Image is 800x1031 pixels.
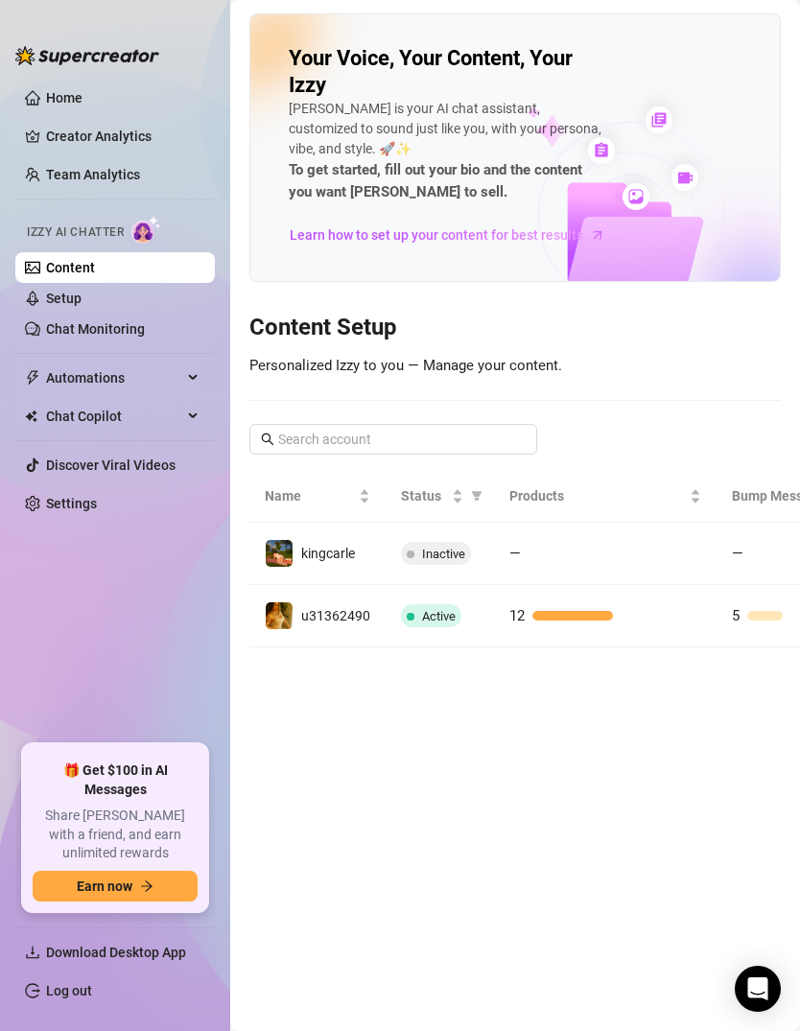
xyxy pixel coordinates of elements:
a: Discover Viral Videos [46,457,176,473]
h3: Content Setup [249,313,781,343]
span: arrow-right [140,879,153,893]
span: 🎁 Get $100 in AI Messages [33,762,198,799]
span: u31362490 [301,608,370,623]
a: Learn how to set up your content for best results [289,220,620,250]
span: Status [401,485,448,506]
th: Products [494,470,717,523]
span: — [732,545,743,562]
th: Status [386,470,494,523]
strong: To get started, fill out your bio and the content you want [PERSON_NAME] to sell. [289,161,582,201]
span: download [25,945,40,960]
span: 12 [509,607,525,624]
span: search [261,433,274,446]
span: Personalized Izzy to you — Manage your content. [249,357,562,374]
span: — [509,545,521,562]
span: filter [467,481,486,510]
span: Active [422,609,456,623]
img: u31362490 [266,602,293,629]
img: kingcarle [266,540,293,567]
th: Name [249,470,386,523]
a: Settings [46,496,97,511]
span: 5 [732,607,740,624]
a: Team Analytics [46,167,140,182]
span: Share [PERSON_NAME] with a friend, and earn unlimited rewards [33,807,198,863]
img: logo-BBDzfeDw.svg [15,46,159,65]
a: Log out [46,983,92,998]
span: Izzy AI Chatter [27,223,124,242]
div: Open Intercom Messenger [735,966,781,1012]
span: Learn how to set up your content for best results [290,224,583,246]
span: Download Desktop App [46,945,186,960]
a: Home [46,90,82,105]
img: ai-chatter-content-library-cLFOSyPT.png [482,85,780,281]
a: Creator Analytics [46,121,200,152]
img: AI Chatter [131,216,161,244]
a: Content [46,260,95,275]
span: Chat Copilot [46,401,182,432]
a: Setup [46,291,82,306]
span: kingcarle [301,546,355,561]
span: filter [471,490,482,502]
span: Inactive [422,547,465,561]
img: Chat Copilot [25,410,37,423]
div: [PERSON_NAME] is your AI chat assistant, customized to sound just like you, with your persona, vi... [289,99,605,204]
span: Products [509,485,686,506]
span: Name [265,485,355,506]
span: arrow-right [588,225,607,245]
a: Chat Monitoring [46,321,145,337]
button: Earn nowarrow-right [33,871,198,902]
input: Search account [278,429,510,450]
span: Earn now [77,879,132,894]
h2: Your Voice, Your Content, Your Izzy [289,45,605,99]
span: thunderbolt [25,370,40,386]
span: Automations [46,363,182,393]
